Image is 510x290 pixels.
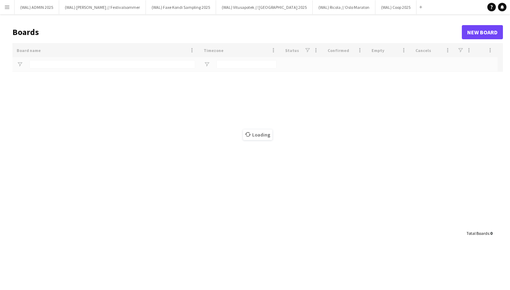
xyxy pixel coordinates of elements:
button: (WAL) Vitusapotek // [GEOGRAPHIC_DATA] 2025 [216,0,313,14]
a: New Board [462,25,503,39]
div: : [466,226,492,240]
span: 0 [490,231,492,236]
span: Loading [243,129,272,140]
button: (WAL) Ricola // Oslo Maraton [313,0,375,14]
h1: Boards [12,27,462,37]
button: (WAL) [PERSON_NAME] // Festivalsommer [59,0,146,14]
button: (WAL) Faxe Kondi Sampling 2025 [146,0,216,14]
button: (WAL) Coop 2025 [375,0,416,14]
span: Total Boards [466,231,489,236]
button: (WAL) ADMIN 2025 [15,0,59,14]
